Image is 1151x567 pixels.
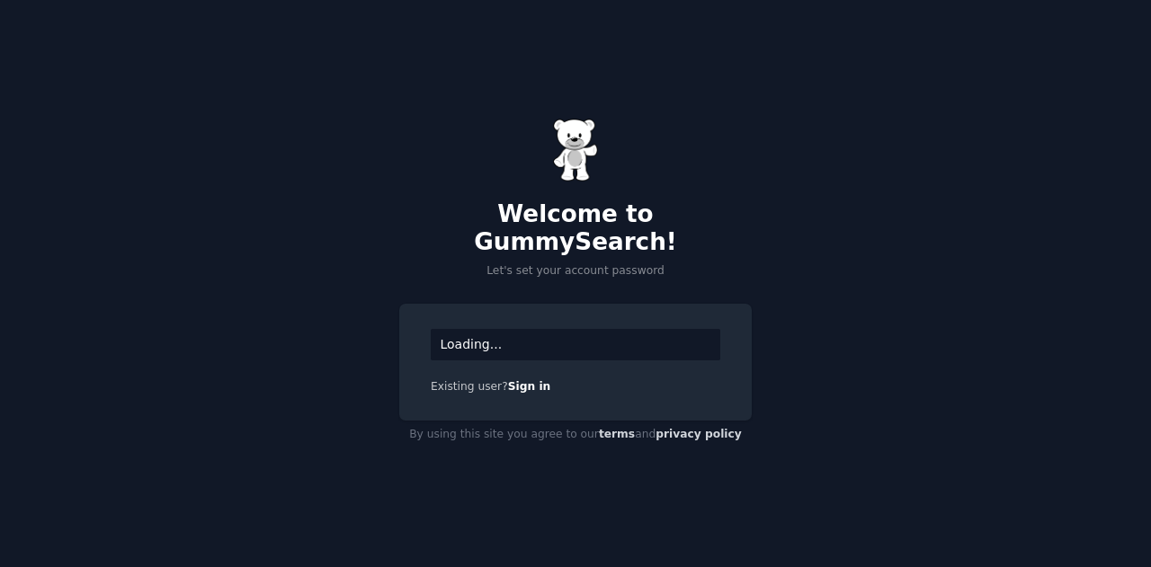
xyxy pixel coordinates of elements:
span: Existing user? [431,380,508,393]
a: terms [599,428,635,440]
h2: Welcome to GummySearch! [399,200,752,257]
p: Let's set your account password [399,263,752,279]
div: Loading... [431,329,720,360]
img: Gummy Bear [553,119,598,182]
div: By using this site you agree to our and [399,421,752,449]
a: Sign in [508,380,551,393]
a: privacy policy [656,428,742,440]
